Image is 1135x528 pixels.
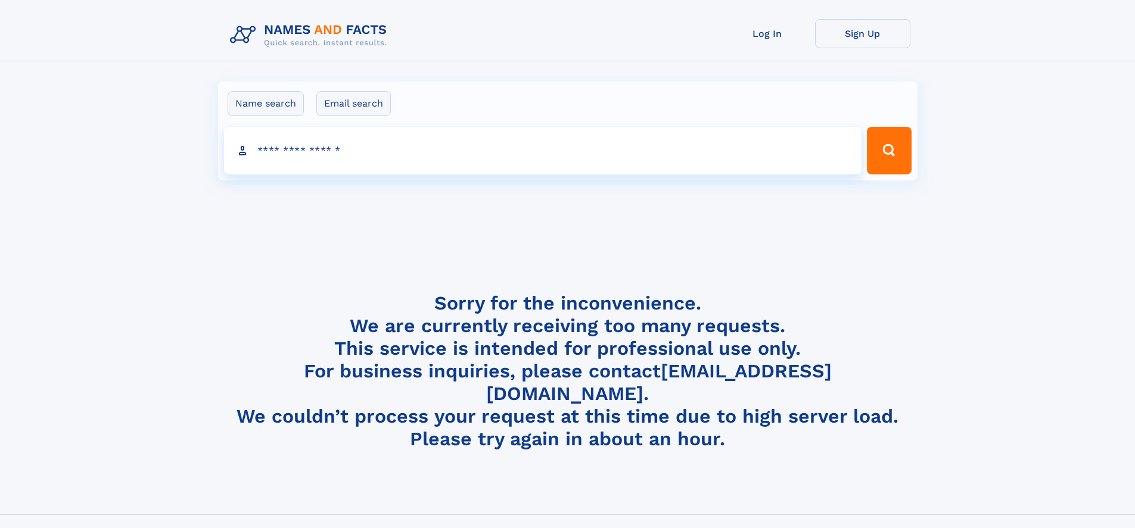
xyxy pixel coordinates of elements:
[224,127,862,174] input: search input
[225,292,910,451] h4: Sorry for the inconvenience. We are currently receiving too many requests. This service is intend...
[720,19,815,48] a: Log In
[867,127,911,174] button: Search Button
[225,19,397,51] img: Logo Names and Facts
[486,360,832,405] a: [EMAIL_ADDRESS][DOMAIN_NAME]
[316,91,391,116] label: Email search
[228,91,304,116] label: Name search
[815,19,910,48] a: Sign Up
